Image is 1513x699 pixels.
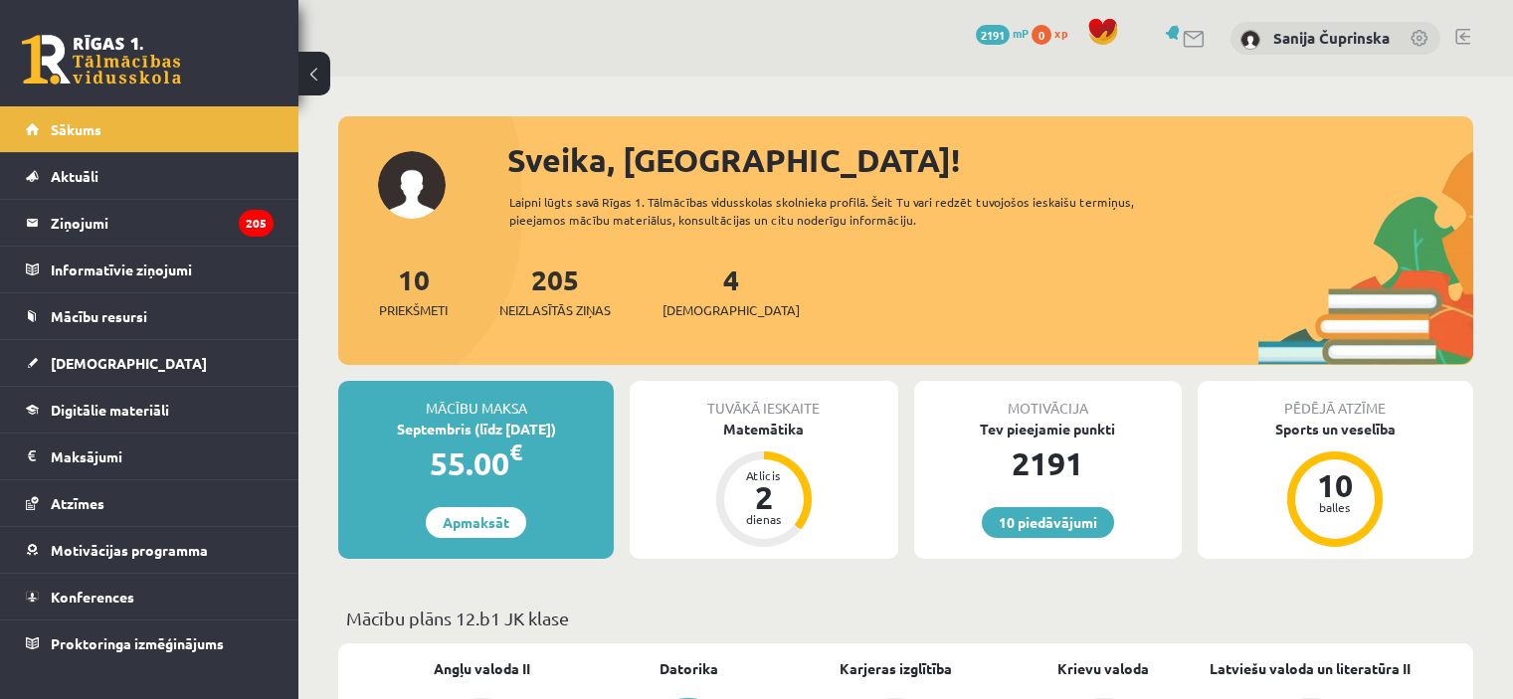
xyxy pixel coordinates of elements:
div: dienas [734,513,794,525]
a: 10 piedāvājumi [982,507,1114,538]
span: 0 [1032,25,1051,45]
a: Motivācijas programma [26,527,274,573]
a: Aktuāli [26,153,274,199]
div: Atlicis [734,469,794,481]
span: Motivācijas programma [51,541,208,559]
a: Digitālie materiāli [26,387,274,433]
a: 0 xp [1032,25,1077,41]
i: 205 [239,210,274,237]
a: Angļu valoda II [434,658,530,679]
a: Datorika [660,658,718,679]
a: 10Priekšmeti [379,262,448,320]
a: Rīgas 1. Tālmācības vidusskola [22,35,181,85]
p: Mācību plāns 12.b1 JK klase [346,605,1465,631]
div: balles [1305,501,1365,513]
div: Mācību maksa [338,381,614,419]
a: 2191 mP [976,25,1029,41]
a: [DEMOGRAPHIC_DATA] [26,340,274,386]
div: 2 [734,481,794,513]
legend: Informatīvie ziņojumi [51,247,274,292]
div: 2191 [914,439,1182,487]
a: Maksājumi [26,434,274,479]
a: Sports un veselība 10 balles [1198,419,1473,550]
span: Digitālie materiāli [51,401,169,419]
div: Tev pieejamie punkti [914,419,1182,439]
span: mP [1013,25,1029,41]
a: Apmaksāt [426,507,526,538]
div: Sports un veselība [1198,419,1473,439]
span: Aktuāli [51,167,98,185]
a: Karjeras izglītība [840,658,952,679]
a: 4[DEMOGRAPHIC_DATA] [662,262,800,320]
legend: Ziņojumi [51,200,274,246]
legend: Maksājumi [51,434,274,479]
div: 55.00 [338,439,614,487]
a: Mācību resursi [26,293,274,339]
a: 205Neizlasītās ziņas [499,262,611,320]
span: 2191 [976,25,1010,45]
span: [DEMOGRAPHIC_DATA] [662,300,800,320]
span: [DEMOGRAPHIC_DATA] [51,354,207,372]
div: Pēdējā atzīme [1198,381,1473,419]
span: Sākums [51,120,101,138]
a: Proktoringa izmēģinājums [26,620,274,666]
a: Sanija Čuprinska [1273,28,1390,48]
a: Latviešu valoda un literatūra II [1210,658,1411,679]
div: Matemātika [630,419,897,439]
div: Laipni lūgts savā Rīgas 1. Tālmācības vidusskolas skolnieka profilā. Šeit Tu vari redzēt tuvojošo... [509,193,1191,229]
span: Mācību resursi [51,307,147,325]
span: Atzīmes [51,494,104,512]
div: Septembris (līdz [DATE]) [338,419,614,439]
div: Sveika, [GEOGRAPHIC_DATA]! [507,136,1473,184]
span: € [509,437,522,466]
a: Konferences [26,574,274,619]
div: 10 [1305,469,1365,501]
span: Konferences [51,588,134,606]
div: Motivācija [914,381,1182,419]
span: Priekšmeti [379,300,448,320]
a: Ziņojumi205 [26,200,274,246]
a: Krievu valoda [1057,658,1149,679]
span: xp [1054,25,1067,41]
a: Informatīvie ziņojumi [26,247,274,292]
a: Matemātika Atlicis 2 dienas [630,419,897,550]
a: Atzīmes [26,480,274,526]
a: Sākums [26,106,274,152]
span: Proktoringa izmēģinājums [51,634,224,652]
img: Sanija Čuprinska [1240,30,1260,50]
div: Tuvākā ieskaite [630,381,897,419]
span: Neizlasītās ziņas [499,300,611,320]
